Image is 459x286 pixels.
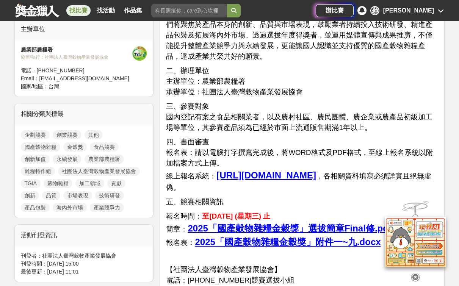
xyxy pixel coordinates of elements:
a: 穀物雜糧 [44,179,72,188]
div: 刊登時間： [DATE] 15:00 [21,260,147,268]
span: 三、參賽對象 [166,102,209,110]
span: 台灣 [49,83,59,89]
a: [URL][DOMAIN_NAME] [216,173,316,180]
span: 承辦單位：社團法人臺灣穀物產業發展協會 [166,88,303,96]
a: 永續發展 [53,155,81,164]
a: 找活動 [94,5,118,16]
a: 2025「國產穀物雜糧金穀獎」附件一~九.docx [195,240,381,246]
span: 簡章： [166,225,188,233]
a: TGIA [21,179,41,188]
span: 【社團法人臺灣穀物產業發展協會】 [166,266,281,273]
u: 2025「國產穀物雜糧金穀獎」選拔簡章Final修.pdf [188,223,391,233]
span: 四、書面審查 [166,138,209,146]
img: d2146d9a-e6f6-4337-9592-8cefde37ba6b.png [385,217,446,267]
div: [PERSON_NAME] [383,6,434,15]
a: 金穀獎 [63,142,87,152]
a: 食品競賽 [90,142,119,152]
a: 作品集 [121,5,145,16]
a: 加工領域 [75,179,104,188]
div: Email： [EMAIL_ADDRESS][DOMAIN_NAME] [21,75,132,83]
div: 刊登者： 社團法人臺灣穀物產業發展協會 [21,252,147,260]
a: 海內外市場 [53,203,87,212]
span: 國內登記有案之食品相關業者，以及農村社區、農民團體、農企業或農產品初級加工場等單位，其參賽產品須為已經於市面上流通販售期滿1年以上。 [166,113,432,131]
span: 報名表：請以電腦打字撰寫完成後，將WORD格式及PDF格式，至線上報名系統以附加檔案方式上傳。 [166,148,433,167]
span: 二、辦理單位 [166,67,209,75]
u: 2025「國產穀物雜糧金穀獎」附件一~九.docx [195,237,381,247]
div: 協辦/執行： 社團法人臺灣穀物產業發展協會 [21,54,132,61]
span: 主辦單位：農業部農糧署 [166,77,245,85]
a: 產業競爭力 [90,203,124,212]
a: 技術研發 [95,191,124,200]
a: 其他 [85,130,103,139]
div: 最後更新： [DATE] 11:01 [21,268,147,276]
div: 主辦單位 [15,19,154,40]
u: [URL][DOMAIN_NAME] [216,170,316,180]
input: 有長照挺你，care到心坎裡！青春出手，拍出照顧 影音徵件活動 [151,4,227,17]
a: 市場表現 [63,191,92,200]
div: 蔡 [370,6,379,15]
span: 電話：[PHONE_NUMBER]競賽選拔小組 [166,276,295,284]
div: 相關分類與標籤 [15,103,154,125]
a: 創新 [21,191,39,200]
a: 產品包裝 [21,203,50,212]
div: 電話： [PHONE_NUMBER] [21,67,132,75]
a: 創業競賽 [53,130,81,139]
span: 國家/地區： [21,83,49,89]
a: 企劃競賽 [21,130,50,139]
span: 五、競賽相關資訊 [166,198,224,206]
div: 活動刊登資訊 [15,225,154,246]
span: 旨在肯定並感謝所有在穀物雜糧加工領域中，為產業做出傑出貢獻的個人與團體。我們將聚焦於產品本身的創新、品質與市場表現，鼓勵業者持續投入技術研發、精進產品包裝及拓展海內外市場。透過選拔年度得獎者，並... [166,10,432,60]
div: 農業部農糧署 [21,46,132,54]
a: 創新加值 [21,155,50,164]
a: 國產穀物雜糧 [21,142,60,152]
a: 農業部農糧署 [85,155,124,164]
strong: 至[DATE] (星期三) 止 [202,212,270,220]
a: 雜糧特作組 [21,167,55,176]
a: 品質 [42,191,60,200]
a: 辦比賽 [316,4,354,17]
span: 線上報名系統： [166,172,216,180]
span: 報名表： [166,239,195,247]
a: 社團法人臺灣穀物產業發展協會 [58,167,140,176]
a: 找比賽 [66,5,91,16]
a: 2025「國產穀物雜糧金穀獎」選拔簡章Final修.pdf [188,227,391,233]
a: 貢獻 [107,179,125,188]
span: 報名時間： [166,212,202,220]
